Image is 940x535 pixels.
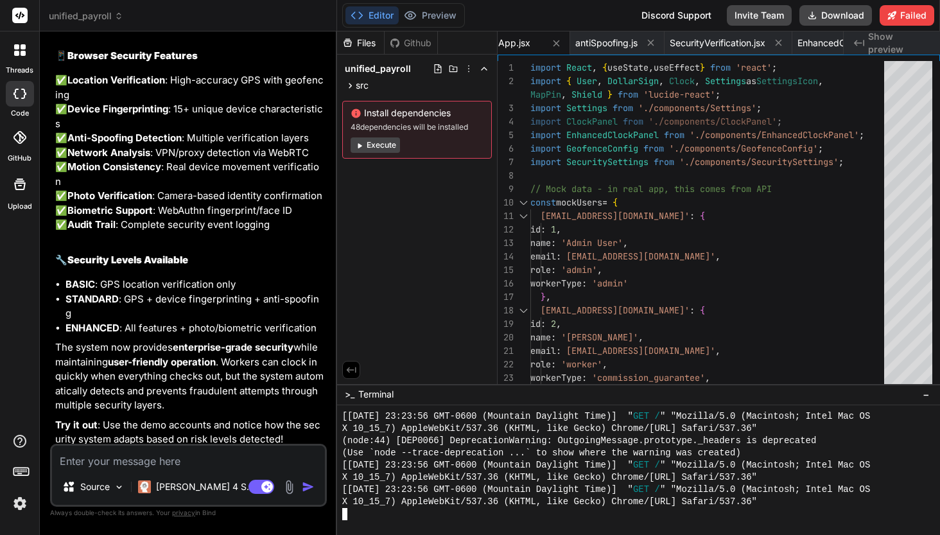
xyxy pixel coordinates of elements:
[551,318,556,329] span: 2
[623,237,628,249] span: ,
[498,223,514,236] div: 12
[633,484,649,496] span: GET
[556,250,561,262] span: :
[695,75,700,87] span: ,
[9,493,31,514] img: settings
[351,137,400,153] button: Execute
[700,62,705,73] span: }
[613,102,633,114] span: from
[705,372,710,383] span: ,
[602,197,607,208] span: =
[566,102,607,114] span: Settings
[498,317,514,331] div: 19
[8,201,32,212] label: Upload
[399,6,462,24] button: Preview
[582,277,587,289] span: :
[566,345,715,356] span: [EMAIL_ADDRESS][DOMAIN_NAME]'
[551,264,556,276] span: :
[530,224,541,235] span: id
[633,459,649,471] span: GET
[618,89,638,100] span: from
[623,116,643,127] span: from
[655,484,660,496] span: /
[498,236,514,250] div: 13
[156,480,252,493] p: [PERSON_NAME] 4 S..
[923,388,930,401] span: −
[67,218,116,231] strong: Audit Trail
[920,384,932,405] button: −
[342,435,817,447] span: (node:44) [DEP0066] DeprecationWarning: OutgoingMessage.prototype._headers is deprecated
[710,62,731,73] span: from
[498,182,514,196] div: 9
[541,210,690,222] span: [EMAIL_ADDRESS][DOMAIN_NAME]'
[756,102,762,114] span: ;
[700,210,705,222] span: {
[337,37,384,49] div: Files
[566,75,571,87] span: {
[566,116,618,127] span: ClockPanel
[342,484,633,496] span: [[DATE] 23:23:56 GMT-0600 (Mountain Daylight Time)] "
[655,459,660,471] span: /
[11,108,29,119] label: code
[727,5,792,26] button: Invite Team
[530,372,582,383] span: workerType
[679,156,839,168] span: './components/SecuritySettings'
[607,62,648,73] span: useState
[515,304,532,317] div: Click to collapse the range.
[607,75,659,87] span: DollarSign
[530,156,561,168] span: import
[138,480,151,493] img: Claude 4 Sonnet
[633,410,649,423] span: GET
[638,102,756,114] span: './components/Settings'
[65,321,324,336] li: : All features + photo/biometric verification
[556,197,602,208] span: mockUsers
[530,116,561,127] span: import
[498,371,514,385] div: 23
[566,250,715,262] span: [EMAIL_ADDRESS][DOMAIN_NAME]'
[498,169,514,182] div: 8
[6,65,33,76] label: threads
[648,116,777,127] span: './components/ClockPanel'
[669,75,695,87] span: Clock
[566,143,638,154] span: GeofenceConfig
[551,358,556,370] span: :
[67,204,153,216] strong: Biometric Support
[530,75,561,87] span: import
[670,37,765,49] span: SecurityVerification.jsx
[638,331,643,343] span: ,
[498,101,514,115] div: 3
[571,89,602,100] span: Shield
[498,331,514,344] div: 20
[67,146,150,159] strong: Network Analysis
[566,156,648,168] span: SecuritySettings
[530,89,561,100] span: MapPin
[655,410,660,423] span: /
[498,155,514,169] div: 7
[530,264,551,276] span: role
[530,129,561,141] span: import
[546,291,551,303] span: ,
[342,423,757,435] span: X 10_15_7) AppleWebKit/537.36 (KHTML, like Gecko) Chrome/[URL] Safari/537.36"
[67,254,188,266] strong: Security Levels Available
[654,62,700,73] span: useEffect
[530,250,556,262] span: email
[345,62,411,75] span: unified_payroll
[772,62,777,73] span: ;
[515,196,532,209] div: Click to collapse the range.
[597,264,602,276] span: ,
[690,129,859,141] span: './components/EnhancedClockPanel'
[498,344,514,358] div: 21
[551,224,556,235] span: 1
[498,250,514,263] div: 14
[551,237,556,249] span: :
[67,161,161,173] strong: Motion Consistency
[67,189,152,202] strong: Photo Verification
[541,318,546,329] span: :
[498,128,514,142] div: 5
[643,89,715,100] span: 'lucide-react'
[634,5,719,26] div: Discord Support
[498,290,514,304] div: 17
[654,156,674,168] span: from
[551,331,556,343] span: :
[65,278,95,290] strong: BASIC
